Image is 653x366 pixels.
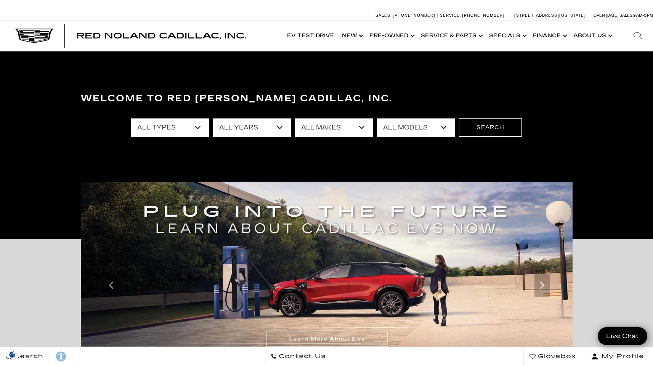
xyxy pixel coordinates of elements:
section: Click to Open Cookie Consent Modal [4,350,21,358]
span: Sales: [375,13,391,18]
span: Service: [440,13,461,18]
span: Sales: [619,13,633,18]
button: Search [459,118,522,137]
select: Filter by make [295,118,373,137]
div: Previous [104,274,119,297]
a: New [338,21,366,51]
h3: Welcome to Red [PERSON_NAME] Cadillac, Inc. [81,91,573,106]
div: Next [534,274,550,297]
a: Pre-Owned [366,21,417,51]
a: EV Test Drive [283,21,338,51]
span: Open [DATE] [594,13,619,18]
button: Open user profile menu [582,347,653,366]
select: Filter by year [213,118,291,137]
span: [PHONE_NUMBER] [462,13,505,18]
a: Specials [485,21,529,51]
a: Service & Parts [417,21,485,51]
select: Filter by model [377,118,455,137]
img: Opt-Out Icon [4,350,21,358]
span: Live Chat [602,332,643,340]
a: Sales: [PHONE_NUMBER] [375,13,437,18]
span: Red Noland Cadillac, Inc. [76,31,246,40]
span: Contact Us [277,351,326,362]
span: Search [12,351,43,362]
a: Service: [PHONE_NUMBER] [437,13,507,18]
a: Glovebox [523,347,582,366]
span: [PHONE_NUMBER] [393,13,435,18]
a: About Us [570,21,615,51]
a: [STREET_ADDRESS][US_STATE] [514,13,586,18]
span: My Profile [598,351,644,362]
a: Contact Us [265,347,332,366]
img: Cadillac Dark Logo with Cadillac White Text [15,29,53,43]
a: Finance [529,21,570,51]
select: Filter by type [131,118,209,137]
span: 9 AM-6 PM [633,13,653,18]
a: Live Chat [598,327,647,345]
span: Glovebox [536,351,576,362]
a: Red Noland Cadillac, Inc. [76,32,246,40]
